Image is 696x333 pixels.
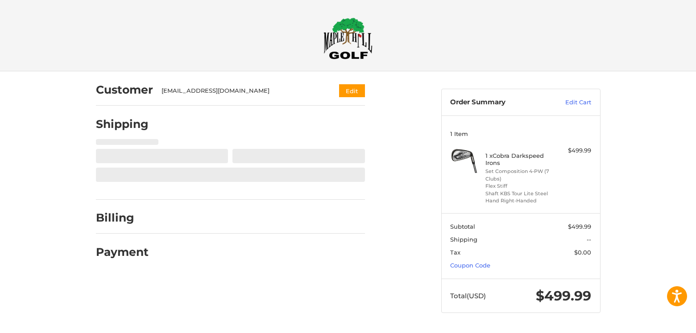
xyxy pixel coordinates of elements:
[536,288,591,304] span: $499.99
[450,236,477,243] span: Shipping
[568,223,591,230] span: $499.99
[546,98,591,107] a: Edit Cart
[485,152,554,167] h4: 1 x Cobra Darkspeed Irons
[450,292,486,300] span: Total (USD)
[556,146,591,155] div: $499.99
[485,168,554,182] li: Set Composition 4-PW (7 Clubs)
[450,249,460,256] span: Tax
[587,236,591,243] span: --
[574,249,591,256] span: $0.00
[96,83,153,97] h2: Customer
[339,84,365,97] button: Edit
[450,130,591,137] h3: 1 Item
[450,262,490,269] a: Coupon Code
[450,223,475,230] span: Subtotal
[96,245,149,259] h2: Payment
[96,211,148,225] h2: Billing
[162,86,322,95] div: [EMAIL_ADDRESS][DOMAIN_NAME]
[485,182,554,190] li: Flex Stiff
[323,17,373,59] img: Maple Hill Golf
[485,190,554,197] li: Shaft KBS Tour Lite Steel
[450,98,546,107] h3: Order Summary
[96,117,149,131] h2: Shipping
[485,197,554,205] li: Hand Right-Handed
